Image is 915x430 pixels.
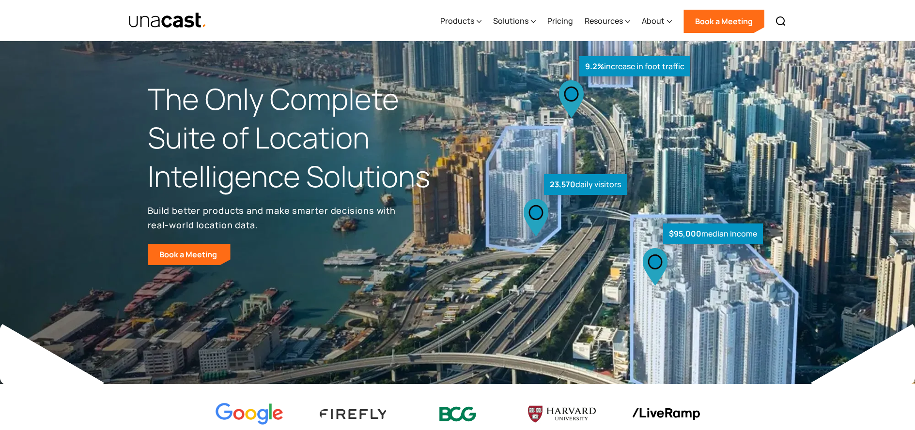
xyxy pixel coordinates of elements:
div: About [642,15,665,27]
img: Harvard U logo [528,402,596,426]
a: home [128,12,207,29]
div: About [642,1,672,41]
div: Solutions [493,1,536,41]
div: increase in foot traffic [579,56,690,77]
strong: 23,570 [550,179,575,190]
div: median income [663,223,763,244]
div: daily visitors [544,174,627,195]
div: Resources [585,1,630,41]
img: BCG logo [424,400,492,428]
div: Solutions [493,15,528,27]
strong: 9.2% [585,61,604,72]
img: Firefly Advertising logo [320,409,388,418]
img: liveramp logo [632,408,700,420]
a: Book a Meeting [683,10,764,33]
div: Resources [585,15,623,27]
h1: The Only Complete Suite of Location Intelligence Solutions [148,80,458,195]
img: Unacast text logo [128,12,207,29]
img: Google logo Color [216,403,283,426]
div: Products [440,1,481,41]
a: Book a Meeting [148,244,231,265]
div: Products [440,15,474,27]
img: Search icon [775,15,787,27]
a: Pricing [547,1,573,41]
p: Build better products and make smarter decisions with real-world location data. [148,203,400,232]
strong: $95,000 [669,228,701,239]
